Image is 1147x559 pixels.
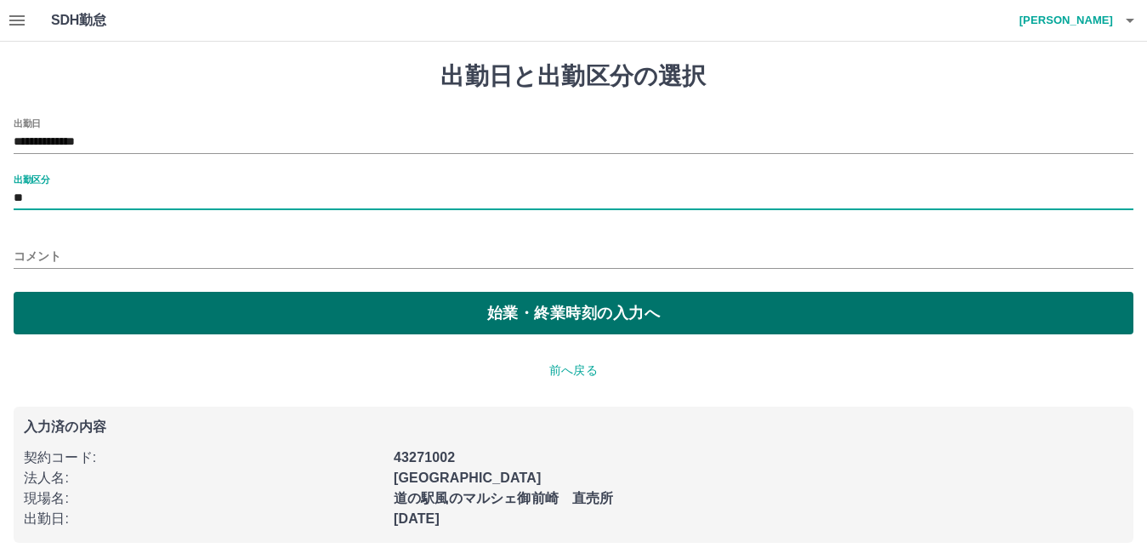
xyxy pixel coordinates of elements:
h1: 出勤日と出勤区分の選択 [14,62,1133,91]
b: 道の駅風のマルシェ御前崎 直売所 [394,491,613,505]
p: 前へ戻る [14,362,1133,379]
p: 契約コード : [24,448,383,468]
label: 出勤区分 [14,173,49,185]
label: 出勤日 [14,117,41,129]
p: 現場名 : [24,488,383,509]
p: 法人名 : [24,468,383,488]
button: 始業・終業時刻の入力へ [14,292,1133,334]
b: [DATE] [394,511,440,526]
p: 出勤日 : [24,509,383,529]
b: 43271002 [394,450,455,465]
b: [GEOGRAPHIC_DATA] [394,471,542,485]
p: 入力済の内容 [24,420,1123,434]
